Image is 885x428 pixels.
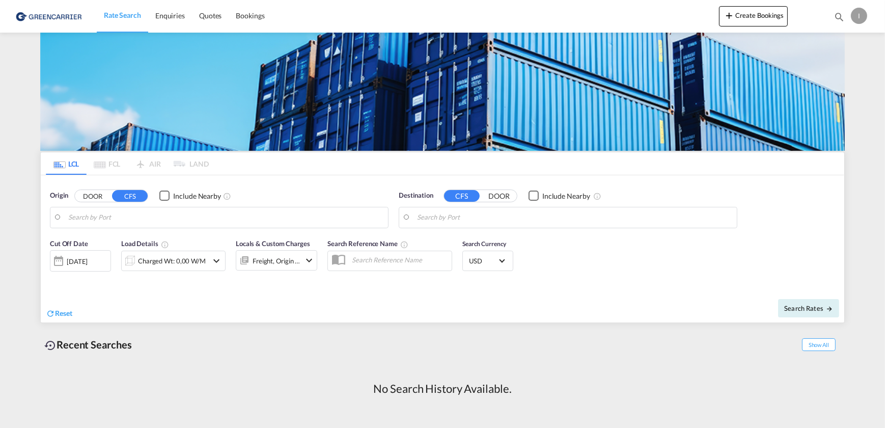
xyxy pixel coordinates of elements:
[68,210,383,225] input: Search by Port
[44,339,57,352] md-icon: icon-backup-restore
[529,191,590,201] md-checkbox: Checkbox No Ink
[851,8,867,24] div: I
[462,240,507,248] span: Search Currency
[826,305,833,312] md-icon: icon-arrow-right
[138,254,206,268] div: Charged Wt: 0,00 W/M
[50,271,58,284] md-datepicker: Select
[593,192,601,200] md-icon: Unchecked: Ignores neighbouring ports when fetching rates.Checked : Includes neighbouring ports w...
[41,175,844,323] div: Origin DOOR CFS Checkbox No InkUnchecked: Ignores neighbouring ports when fetching rates.Checked ...
[50,250,111,272] div: [DATE]
[399,191,433,201] span: Destination
[155,11,185,20] span: Enquiries
[55,309,72,317] span: Reset
[40,33,845,151] img: GreenCarrierFCL_LCL.png
[15,5,84,28] img: 1378a7308afe11ef83610d9e779c6b34.png
[253,254,300,268] div: Freight Origin Destination
[46,309,55,318] md-icon: icon-refresh
[75,190,110,202] button: DOOR
[802,338,836,351] span: Show All
[159,191,221,201] md-checkbox: Checkbox No Ink
[834,11,845,26] div: icon-magnify
[834,11,845,22] md-icon: icon-magnify
[173,191,221,201] div: Include Nearby
[481,190,517,202] button: DOOR
[347,252,452,267] input: Search Reference Name
[40,333,136,356] div: Recent Searches
[723,9,735,21] md-icon: icon-plus 400-fg
[121,239,169,248] span: Load Details
[303,254,315,266] md-icon: icon-chevron-down
[469,256,497,265] span: USD
[50,191,68,201] span: Origin
[784,304,833,312] span: Search Rates
[400,240,408,249] md-icon: Your search will be saved by the below given name
[468,253,508,268] md-select: Select Currency: $ USDUnited States Dollar
[236,250,317,271] div: Freight Origin Destinationicon-chevron-down
[50,239,88,248] span: Cut Off Date
[46,152,87,175] md-tab-item: LCL
[778,299,839,317] button: Search Ratesicon-arrow-right
[46,308,72,319] div: icon-refreshReset
[161,240,169,249] md-icon: Chargeable Weight
[373,381,511,397] div: No Search History Available.
[223,192,231,200] md-icon: Unchecked: Ignores neighbouring ports when fetching rates.Checked : Includes neighbouring ports w...
[104,11,141,19] span: Rate Search
[236,239,310,248] span: Locals & Custom Charges
[112,190,148,202] button: CFS
[417,210,732,225] input: Search by Port
[327,239,408,248] span: Search Reference Name
[236,11,264,20] span: Bookings
[210,255,223,267] md-icon: icon-chevron-down
[121,251,226,271] div: Charged Wt: 0,00 W/Micon-chevron-down
[444,190,480,202] button: CFS
[199,11,222,20] span: Quotes
[719,6,788,26] button: icon-plus 400-fgCreate Bookings
[46,152,209,175] md-pagination-wrapper: Use the left and right arrow keys to navigate between tabs
[67,257,88,266] div: [DATE]
[542,191,590,201] div: Include Nearby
